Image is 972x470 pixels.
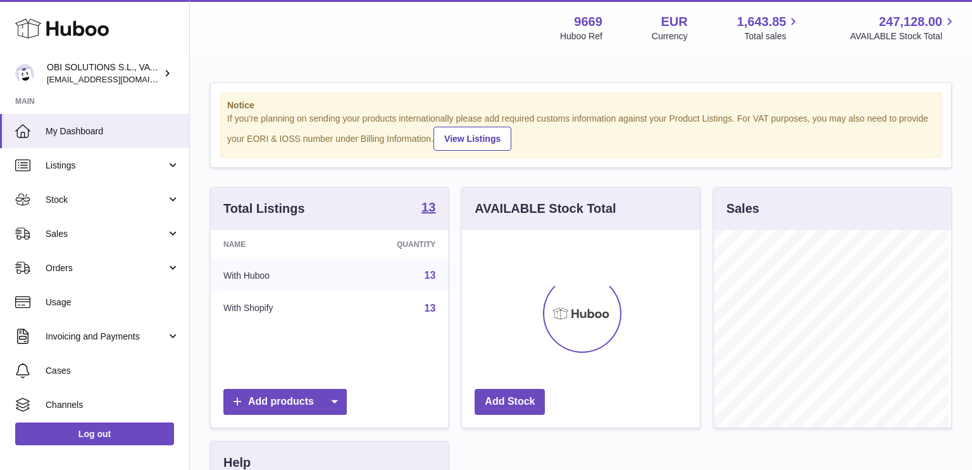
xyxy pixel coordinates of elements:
[560,30,602,42] div: Huboo Ref
[46,365,180,377] span: Cases
[227,99,935,111] strong: Notice
[425,303,436,314] a: 13
[47,74,186,84] span: [EMAIL_ADDRESS][DOMAIN_NAME]
[737,13,801,42] a: 1,643.85 Total sales
[46,262,166,274] span: Orders
[46,194,166,206] span: Stock
[227,113,935,151] div: If you're planning on sending your products internationally please add required customs informati...
[46,125,180,137] span: My Dashboard
[46,296,180,308] span: Usage
[339,230,448,259] th: Quantity
[15,422,174,445] a: Log out
[421,201,435,216] a: 13
[475,389,545,415] a: Add Stock
[211,292,339,325] td: With Shopify
[421,201,435,213] strong: 13
[211,230,339,259] th: Name
[574,13,602,30] strong: 9669
[652,30,688,42] div: Currency
[15,64,34,83] img: hello@myobistore.com
[425,270,436,281] a: 13
[879,13,942,30] span: 247,128.00
[475,200,616,217] h3: AVAILABLE Stock Total
[223,200,305,217] h3: Total Listings
[223,389,347,415] a: Add products
[433,127,511,151] a: View Listings
[47,61,161,86] div: OBI SOLUTIONS S.L., VAT: B70911078
[726,200,759,217] h3: Sales
[46,228,166,240] span: Sales
[46,331,166,343] span: Invoicing and Payments
[850,30,957,42] span: AVAILABLE Stock Total
[661,13,687,30] strong: EUR
[737,13,787,30] span: 1,643.85
[211,259,339,292] td: With Huboo
[46,399,180,411] span: Channels
[46,160,166,172] span: Listings
[744,30,801,42] span: Total sales
[850,13,957,42] a: 247,128.00 AVAILABLE Stock Total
